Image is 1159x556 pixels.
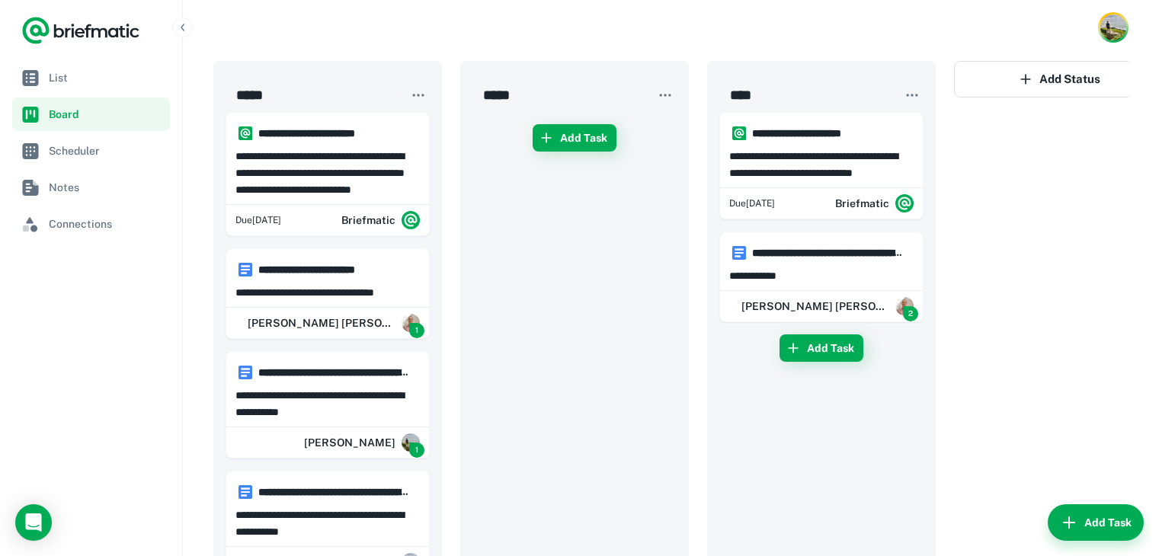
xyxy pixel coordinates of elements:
span: Wednesday, 17 Sep [729,197,775,210]
div: Rob Mark [235,308,420,338]
a: Notes [12,171,170,204]
div: Briefmatic [341,205,420,235]
h6: [PERSON_NAME] [PERSON_NAME] [741,298,889,315]
a: Board [12,97,170,131]
img: https://app.briefmatic.com/assets/integrations/system.png [239,126,252,140]
div: https://app.briefmatic.com/assets/tasktypes/vnd.google-apps.document.png**** **** **** **** **** ... [719,232,924,322]
img: system.png [402,211,420,229]
h6: Briefmatic [835,195,889,212]
img: ALV-UjVoqnfqCFoIWu-uE1bjXqgYgOmHOnG-54OOiugMs5lQ_IcqOxM=s50-c-k-no [402,314,420,332]
div: Load Chat [15,504,52,541]
img: https://app.briefmatic.com/assets/tasktypes/vnd.google-apps.document.png [239,263,252,276]
div: Karl Chaffey [304,427,420,458]
span: Connections [49,216,164,232]
span: Board [49,106,164,123]
h6: [PERSON_NAME] [PERSON_NAME] [248,315,395,331]
span: Notes [49,179,164,196]
button: Add Task [780,334,863,362]
h6: [PERSON_NAME] [304,434,395,451]
a: Scheduler [12,134,170,168]
img: ALV-UjVoqnfqCFoIWu-uE1bjXqgYgOmHOnG-54OOiugMs5lQ_IcqOxM=s50-c-k-no [895,297,914,315]
img: ACg8ocKviYZZSlHKOQYQE8R3zpp088hp3LWF2PKnQRZHhUFwICNBZ40=s50-c-k-no [402,433,420,452]
a: List [12,61,170,94]
img: Karl Chaffey [1100,14,1126,40]
span: 2 [903,306,918,321]
div: Briefmatic [835,188,914,219]
button: Add Task [533,124,616,152]
img: https://app.briefmatic.com/assets/tasktypes/vnd.google-apps.document.png [732,246,746,260]
img: https://app.briefmatic.com/assets/integrations/system.png [732,126,746,140]
img: system.png [895,194,914,212]
a: Logo [21,15,140,46]
img: https://app.briefmatic.com/assets/tasktypes/vnd.google-apps.document.png [239,366,252,379]
img: https://app.briefmatic.com/assets/tasktypes/vnd.google-apps.document.png [239,485,252,499]
div: https://app.briefmatic.com/assets/tasktypes/vnd.google-apps.document.png**** **** **** **** **** ... [226,351,430,459]
button: Account button [1098,12,1129,43]
span: Scheduler [49,142,164,159]
span: 1 [409,443,424,458]
button: Add Task [1048,504,1144,541]
h6: Briefmatic [341,212,395,228]
div: Rob Mark [729,291,914,321]
span: List [49,69,164,86]
span: Wednesday, 17 Sep [235,213,281,227]
span: 1 [409,323,424,338]
a: Connections [12,207,170,241]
